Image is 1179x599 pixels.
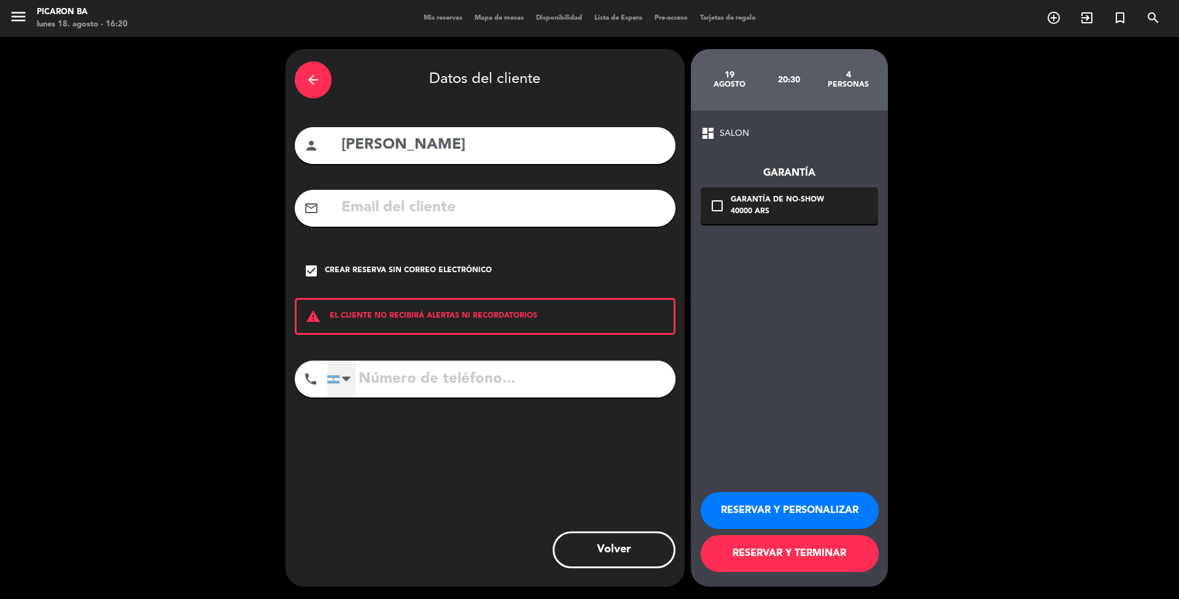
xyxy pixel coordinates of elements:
[304,201,319,216] i: mail_outline
[731,194,824,206] div: Garantía de no-show
[1080,10,1094,25] i: exit_to_app
[588,15,648,22] span: Lista de Espera
[306,72,321,87] i: arrow_back
[295,298,675,335] div: EL CLIENTE NO RECIBIRÁ ALERTAS NI RECORDATORIOS
[759,58,819,101] div: 20:30
[530,15,588,22] span: Disponibilidad
[295,58,675,101] div: Datos del cliente
[819,80,878,90] div: personas
[648,15,694,22] span: Pre-acceso
[700,80,760,90] div: agosto
[325,265,492,277] div: Crear reserva sin correo electrónico
[553,531,675,568] button: Volver
[1113,10,1127,25] i: turned_in_not
[700,70,760,80] div: 19
[9,7,28,26] i: menu
[701,126,715,141] span: dashboard
[9,7,28,30] button: menu
[304,138,319,153] i: person
[37,18,128,31] div: lunes 18. agosto - 16:20
[327,361,356,397] div: Argentina: +54
[819,70,878,80] div: 4
[1146,10,1161,25] i: search
[340,133,666,158] input: Nombre del cliente
[701,492,879,529] button: RESERVAR Y PERSONALIZAR
[469,15,530,22] span: Mapa de mesas
[731,206,824,218] div: 40000 ARS
[303,372,318,386] i: phone
[701,535,879,572] button: RESERVAR Y TERMINAR
[418,15,469,22] span: Mis reservas
[694,15,762,22] span: Tarjetas de regalo
[1046,10,1061,25] i: add_circle_outline
[340,195,666,221] input: Email del cliente
[297,309,330,324] i: warning
[37,6,128,18] div: Picaron BA
[720,127,749,141] span: SALON
[701,165,878,181] div: Garantía
[327,361,675,397] input: Número de teléfono...
[304,264,319,278] i: check_box
[710,198,725,213] i: check_box_outline_blank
